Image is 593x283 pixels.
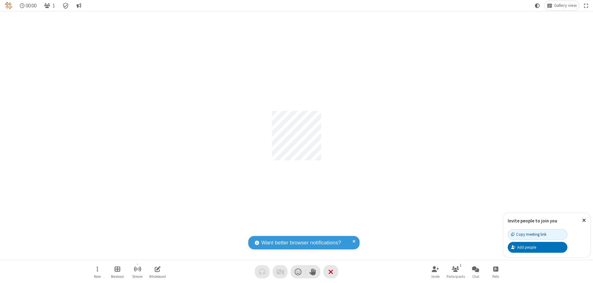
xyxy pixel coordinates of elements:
[17,1,39,10] div: Timer
[486,263,505,281] button: Open poll
[26,3,36,9] span: 00:00
[88,263,107,281] button: Open menu
[305,265,320,278] button: Raise hand
[128,263,147,281] button: Start streaming
[446,263,465,281] button: Open participant list
[323,265,338,278] button: End or leave meeting
[132,275,143,278] span: Stream
[108,263,127,281] button: Manage Breakout Rooms
[492,275,499,278] span: Polls
[508,242,567,252] button: Add people
[554,3,577,8] span: Gallery view
[148,263,167,281] button: Open shared whiteboard
[426,263,445,281] button: Invite participants (⌘+Shift+I)
[532,1,542,10] button: Using system theme
[255,265,270,278] button: Audio problem - check your Internet connection or call by phone
[261,239,341,247] span: Want better browser notifications?
[5,2,12,9] img: QA Selenium DO NOT DELETE OR CHANGE
[447,275,465,278] span: Participants
[466,263,485,281] button: Open chat
[111,275,124,278] span: Breakout
[508,229,567,240] button: Copy meeting link
[545,1,579,10] button: Change layout
[458,263,463,268] div: 1
[149,275,166,278] span: Whiteboard
[431,275,439,278] span: Invite
[582,1,591,10] button: Fullscreen
[53,3,55,9] span: 1
[41,1,57,10] button: Open participant list
[578,213,591,228] button: Close popover
[511,231,546,237] div: Copy meeting link
[94,275,101,278] span: More
[472,275,479,278] span: Chat
[291,265,305,278] button: Send a reaction
[273,265,288,278] button: Video
[60,1,72,10] div: Meeting details Encryption enabled
[74,1,84,10] button: Conversation
[508,218,557,224] label: Invite people to join you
